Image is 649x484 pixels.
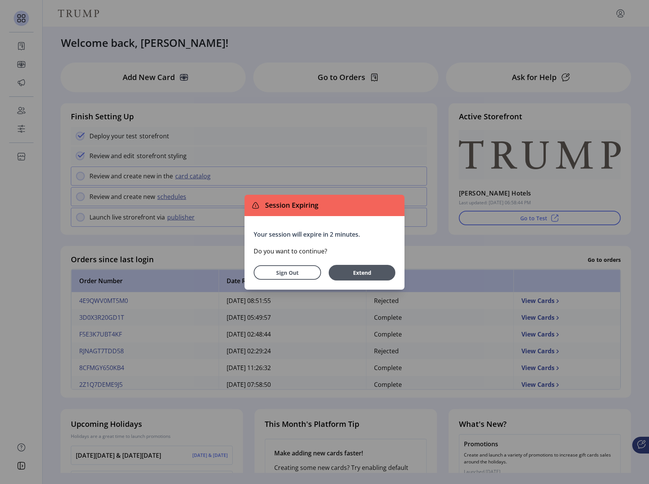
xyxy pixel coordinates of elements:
p: Your session will expire in 2 minutes. [254,230,395,239]
span: Sign Out [264,269,311,277]
p: Do you want to continue? [254,247,395,256]
span: Extend [332,269,392,277]
button: Extend [329,265,395,280]
button: Sign Out [254,265,321,280]
span: Session Expiring [262,200,318,210]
